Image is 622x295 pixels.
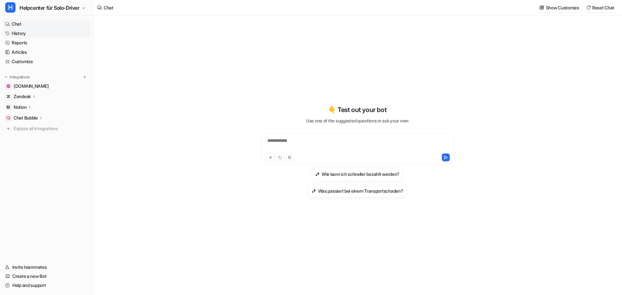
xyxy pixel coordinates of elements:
p: Notion [14,104,27,110]
img: customize [539,5,544,10]
a: Create a new Bot [3,272,90,281]
span: Helpcenter für Solo-Driver [19,3,80,12]
img: reset [586,5,591,10]
a: History [3,29,90,38]
h3: Was passiert bei einem Transportschaden? [318,187,403,194]
img: Was passiert bei einem Transportschaden? [312,188,316,193]
h3: Wie kann ich schneller bezahlt werden? [322,171,399,177]
p: Zendesk [14,93,31,100]
span: [DOMAIN_NAME] [14,83,49,89]
img: expand menu [4,75,8,79]
img: Wie kann ich schneller bezahlt werden? [315,172,320,176]
p: Show Customize [546,4,579,11]
button: Show Customize [537,3,582,12]
p: Use one of the suggested questions or ask your own [306,117,409,124]
img: menu_add.svg [82,75,87,79]
span: Explore all integrations [14,123,88,134]
button: Integrations [3,74,32,80]
p: Chat Bubble [14,115,38,121]
img: Zendesk [6,95,10,98]
a: Articles [3,48,90,57]
img: explore all integrations [5,125,12,132]
button: Was passiert bei einem Transportschaden?Was passiert bei einem Transportschaden? [308,184,407,198]
a: Customize [3,57,90,66]
a: Reports [3,38,90,47]
a: Help and support [3,281,90,290]
p: Integrations [10,74,30,80]
button: Wie kann ich schneller bezahlt werden?Wie kann ich schneller bezahlt werden? [311,167,403,181]
img: Chat Bubble [6,116,10,120]
button: Reset Chat [584,3,617,12]
a: Invite teammates [3,263,90,272]
img: Notion [6,105,10,109]
p: 👇 Test out your bot [328,105,386,115]
span: H [5,2,16,13]
a: dagoexpress.com[DOMAIN_NAME] [3,82,90,91]
a: Chat [3,19,90,28]
img: dagoexpress.com [6,84,10,88]
div: Chat [104,4,113,11]
a: Explore all integrations [3,124,90,133]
